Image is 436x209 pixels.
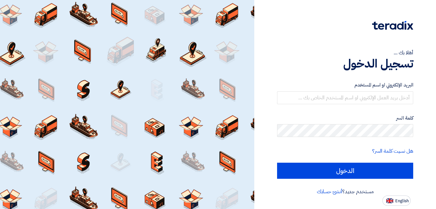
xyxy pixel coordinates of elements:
div: مستخدم جديد؟ [277,188,413,195]
div: أهلا بك ... [277,49,413,57]
input: أدخل بريد العمل الإلكتروني او اسم المستخدم الخاص بك ... [277,91,413,104]
a: أنشئ حسابك [317,188,342,195]
img: Teradix logo [372,21,413,30]
a: هل نسيت كلمة السر؟ [372,147,413,155]
input: الدخول [277,163,413,179]
label: كلمة السر [277,114,413,122]
label: البريد الإلكتروني او اسم المستخدم [277,81,413,89]
h1: تسجيل الدخول [277,57,413,71]
button: English [382,195,411,206]
span: English [395,199,409,203]
img: en-US.png [386,198,393,203]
